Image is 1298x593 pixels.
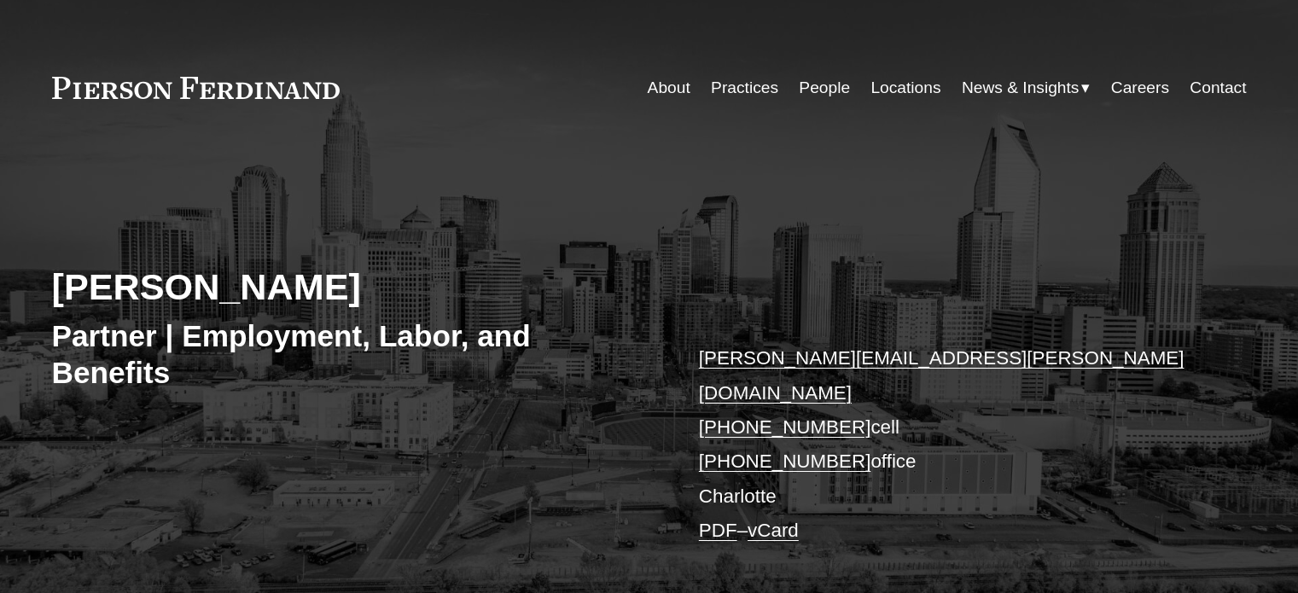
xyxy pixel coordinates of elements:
a: About [648,72,690,104]
a: [PERSON_NAME][EMAIL_ADDRESS][PERSON_NAME][DOMAIN_NAME] [699,347,1184,403]
span: News & Insights [962,73,1080,103]
a: Contact [1190,72,1246,104]
a: [PHONE_NUMBER] [699,416,871,438]
a: Practices [711,72,778,104]
h3: Partner | Employment, Labor, and Benefits [52,317,649,392]
a: PDF [699,520,737,541]
h2: [PERSON_NAME] [52,265,649,309]
a: [PHONE_NUMBER] [699,451,871,472]
a: folder dropdown [962,72,1091,104]
a: Careers [1111,72,1169,104]
a: People [799,72,850,104]
p: cell office Charlotte – [699,341,1196,548]
a: vCard [748,520,799,541]
a: Locations [870,72,940,104]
